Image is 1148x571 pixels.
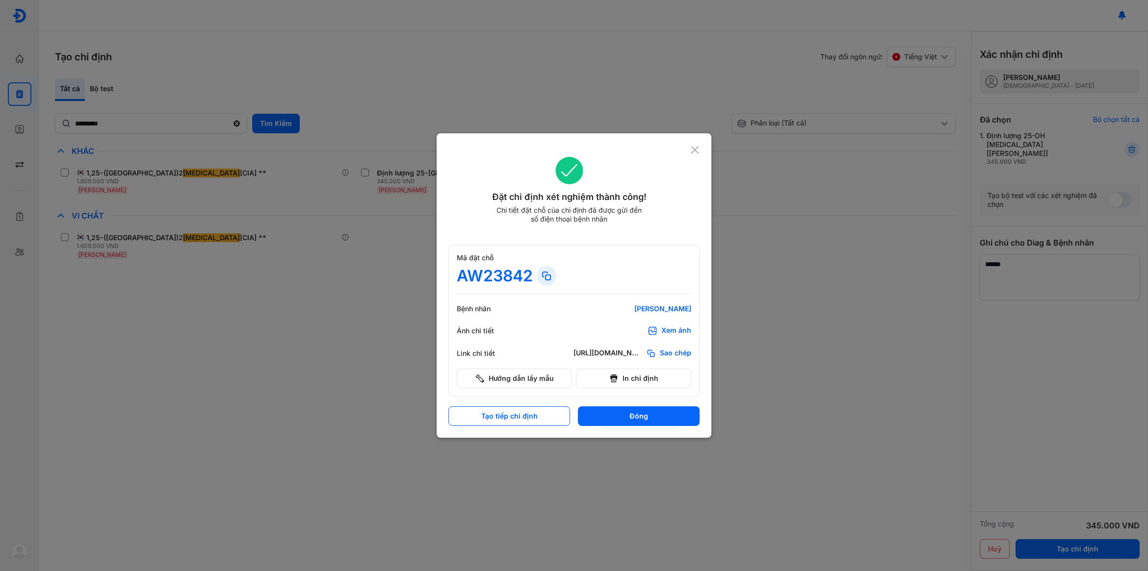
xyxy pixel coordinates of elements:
div: Mã đặt chỗ [457,253,691,262]
button: In chỉ định [576,369,691,388]
div: [PERSON_NAME] [574,304,691,313]
div: Đặt chỉ định xét nghiệm thành công! [448,190,690,204]
div: AW23842 [457,266,533,286]
span: Sao chép [660,348,691,358]
button: Tạo tiếp chỉ định [448,406,570,426]
div: Ảnh chi tiết [457,326,516,335]
button: Hướng dẫn lấy mẫu [457,369,572,388]
div: Link chi tiết [457,349,516,358]
div: [URL][DOMAIN_NAME] [574,348,642,358]
div: Bệnh nhân [457,304,516,313]
div: Chi tiết đặt chỗ của chỉ định đã được gửi đến số điện thoại bệnh nhân [492,206,646,223]
div: Xem ảnh [661,326,691,336]
button: Đóng [578,406,700,426]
